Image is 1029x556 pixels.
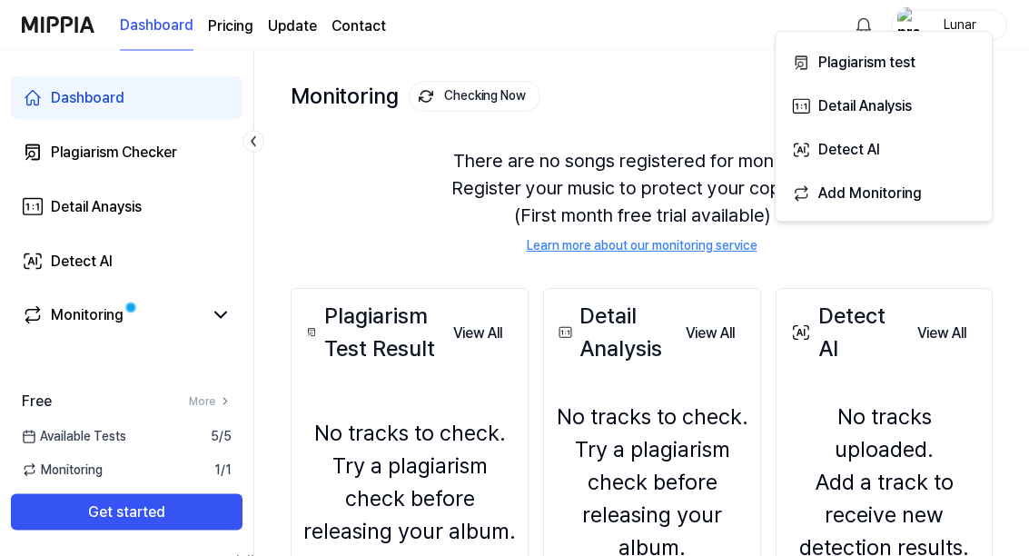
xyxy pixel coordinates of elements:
button: View All [903,316,981,352]
a: View All [439,315,517,352]
div: There are no songs registered for monitoring. Register your music to protect your copyright. (Fir... [291,126,993,278]
img: 알림 [853,15,875,36]
button: View All [671,316,749,352]
button: Detail Analysis [783,84,984,127]
button: Detect AI [783,127,984,171]
a: Learn more about our monitoring service [527,237,757,256]
div: Monitoring [51,304,124,326]
button: Plagiarism test [783,40,984,84]
span: 1 / 1 [214,461,232,480]
a: View All [903,315,981,352]
img: profile [897,7,919,44]
button: Add Monitoring [783,171,984,214]
div: Add Monitoring [818,182,976,205]
a: Update [268,15,317,37]
div: Detect AI [787,301,903,366]
a: Plagiarism Checker [11,131,242,174]
div: Monitoring [291,82,540,113]
a: More [189,393,232,410]
div: Detail Analysis [555,301,671,366]
div: Detail Anaysis [51,196,142,218]
button: profileLunar [891,10,1007,41]
a: Contact [331,15,386,37]
a: Pricing [208,15,253,37]
a: View All [671,315,749,352]
a: Monitoring [22,304,203,326]
button: Checking Now [409,82,540,113]
div: Detect AI [818,138,976,162]
button: Get started [11,494,242,531]
span: 5 / 5 [211,427,232,446]
button: View All [439,316,517,352]
div: Dashboard [51,87,124,109]
div: Detail Analysis [818,94,976,118]
a: Dashboard [11,76,242,120]
span: Available Tests [22,427,126,446]
div: Detect AI [51,251,113,273]
span: Monitoring [22,461,103,480]
a: Detect AI [11,240,242,283]
div: Plagiarism Checker [51,142,177,164]
img: monitoring Icon [419,90,433,104]
div: Plagiarism test [818,51,976,74]
div: Plagiarism Test Result [302,301,439,366]
span: Free [22,391,52,412]
a: Dashboard [120,1,193,51]
a: Detail Anaysis [11,185,242,229]
div: Lunar [925,15,995,35]
div: No tracks to check. Try a plagiarism check before releasing your album. [302,418,517,549]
